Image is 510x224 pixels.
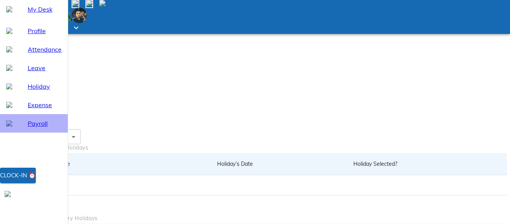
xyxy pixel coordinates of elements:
[3,175,507,195] td: No record found
[217,160,253,167] span: Holiday’s Date
[72,8,87,23] img: Employee
[6,102,12,108] img: expense-outline-16px.6f51271a.svg
[353,160,397,167] span: Holiday Selected?
[3,215,98,222] p: Showing all 10 Mandatory Holidays
[3,144,89,151] p: Showing all 0 Optional Holidays
[28,100,62,109] span: Expense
